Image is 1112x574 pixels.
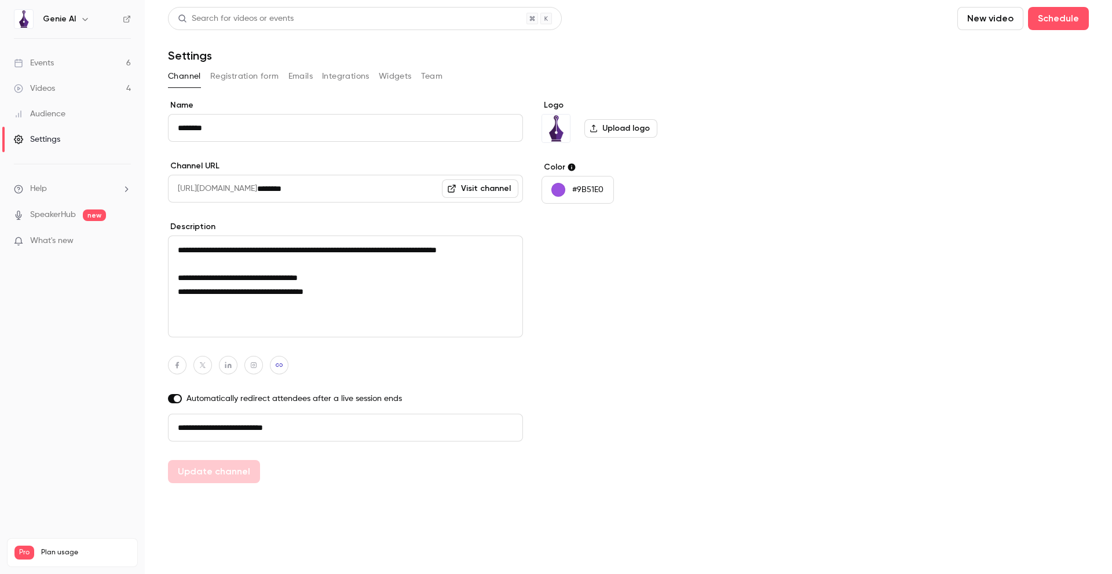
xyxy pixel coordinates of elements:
div: Videos [14,83,55,94]
button: Widgets [379,67,412,86]
img: Genie AI [542,115,570,142]
div: Events [14,57,54,69]
h1: Settings [168,49,212,62]
h6: Genie AI [43,13,76,25]
li: help-dropdown-opener [14,183,131,195]
div: Settings [14,134,60,145]
button: Schedule [1028,7,1089,30]
div: Search for videos or events [178,13,294,25]
label: Channel URL [168,160,523,172]
label: Upload logo [584,119,657,138]
div: Audience [14,108,65,120]
span: Pro [14,546,34,560]
span: [URL][DOMAIN_NAME] [168,175,257,203]
label: Logo [542,100,719,111]
button: Emails [288,67,313,86]
button: New video [957,7,1023,30]
label: Name [168,100,523,111]
button: Channel [168,67,201,86]
span: Help [30,183,47,195]
span: new [83,209,106,221]
span: Plan usage [41,548,130,557]
button: Team [421,67,443,86]
label: Automatically redirect attendees after a live session ends [168,393,523,404]
img: Genie AI [14,10,33,28]
button: Registration form [210,67,279,86]
label: Description [168,221,523,233]
label: Color [542,161,719,173]
p: #9B51E0 [572,184,603,196]
a: Visit channel [442,179,518,198]
button: Integrations [322,67,370,86]
span: What's new [30,235,74,247]
a: SpeakerHub [30,209,76,221]
button: #9B51E0 [542,176,614,204]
